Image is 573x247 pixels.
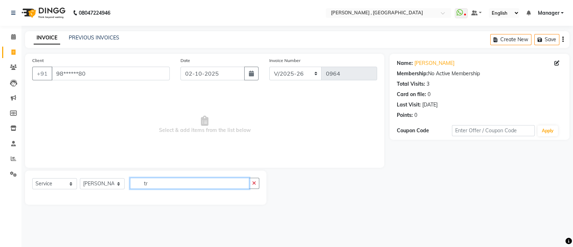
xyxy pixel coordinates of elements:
[397,111,413,119] div: Points:
[490,34,531,45] button: Create New
[538,125,558,136] button: Apply
[397,101,421,109] div: Last Visit:
[269,57,300,64] label: Invoice Number
[534,34,559,45] button: Save
[18,3,67,23] img: logo
[180,57,190,64] label: Date
[32,89,377,161] span: Select & add items from the list below
[414,60,454,67] a: [PERSON_NAME]
[414,111,417,119] div: 0
[32,57,44,64] label: Client
[32,67,52,80] button: +91
[397,60,413,67] div: Name:
[34,32,60,44] a: INVOICE
[538,9,559,17] span: Manager
[79,3,110,23] b: 08047224946
[397,91,426,98] div: Card on file:
[422,101,438,109] div: [DATE]
[397,80,425,88] div: Total Visits:
[130,178,249,189] input: Search or Scan
[397,70,562,77] div: No Active Membership
[427,80,429,88] div: 3
[52,67,170,80] input: Search by Name/Mobile/Email/Code
[452,125,535,136] input: Enter Offer / Coupon Code
[69,34,119,41] a: PREVIOUS INVOICES
[428,91,430,98] div: 0
[397,127,452,134] div: Coupon Code
[397,70,428,77] div: Membership:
